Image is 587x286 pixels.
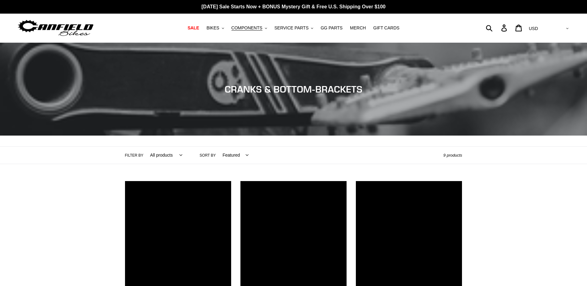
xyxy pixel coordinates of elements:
[184,24,202,32] a: SALE
[206,25,219,31] span: BIKES
[231,25,262,31] span: COMPONENTS
[370,24,403,32] a: GIFT CARDS
[203,24,227,32] button: BIKES
[17,18,94,38] img: Canfield Bikes
[225,84,362,95] span: CRANKS & BOTTOM-BRACKETS
[489,21,505,35] input: Search
[188,25,199,31] span: SALE
[321,25,343,31] span: GG PARTS
[271,24,316,32] button: SERVICE PARTS
[228,24,270,32] button: COMPONENTS
[350,25,366,31] span: MERCH
[373,25,399,31] span: GIFT CARDS
[200,153,216,158] label: Sort by
[317,24,346,32] a: GG PARTS
[443,153,462,158] span: 9 products
[274,25,309,31] span: SERVICE PARTS
[347,24,369,32] a: MERCH
[125,153,144,158] label: Filter by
